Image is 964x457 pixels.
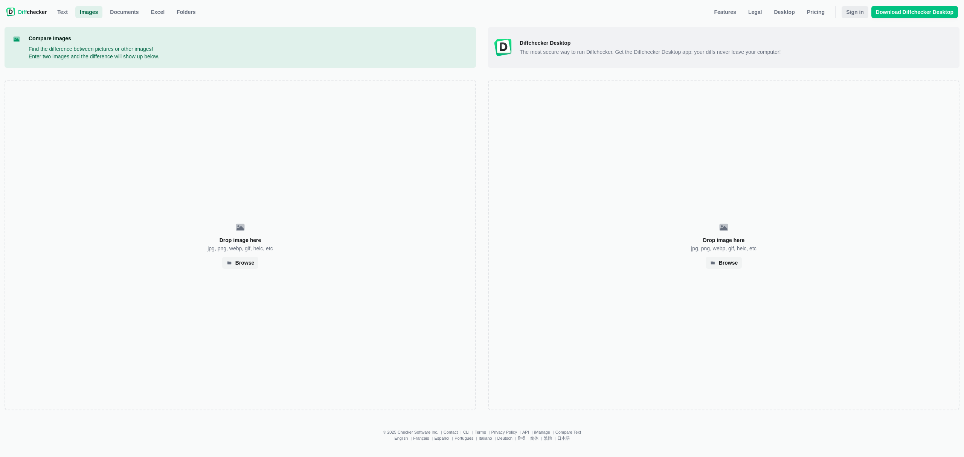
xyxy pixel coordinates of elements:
[175,8,197,16] span: Folders
[29,53,159,60] p: Enter two images and the difference will show up below.
[747,8,764,16] span: Legal
[455,436,473,440] a: Português
[555,430,581,434] a: Compare Text
[802,6,829,18] a: Pricing
[744,6,767,18] a: Legal
[479,436,492,440] a: Italiano
[29,35,159,42] h1: Compare Images
[520,39,953,47] span: Diffchecker Desktop
[413,436,429,440] a: Français
[172,6,200,18] button: Folders
[874,8,955,16] span: Download Diffchecker Desktop
[444,430,458,434] a: Contact
[149,8,166,16] span: Excel
[769,6,799,18] a: Desktop
[710,6,741,18] a: Features
[29,45,159,53] p: Find the difference between pictures or other images!
[463,430,470,434] a: CLI
[491,430,517,434] a: Privacy Policy
[53,6,72,18] a: Text
[105,6,143,18] a: Documents
[518,436,525,440] a: हिन्दी
[842,6,868,18] a: Sign in
[108,8,140,16] span: Documents
[6,8,15,17] img: Diffchecker logo
[530,436,538,440] a: 简体
[805,8,826,16] span: Pricing
[56,8,69,16] span: Text
[18,8,47,16] span: checker
[713,8,738,16] span: Features
[719,261,738,265] div: Browse
[871,6,958,18] a: Download Diffchecker Desktop
[544,436,552,440] a: 繁體
[488,27,959,68] a: Diffchecker Desktop iconDiffchecker Desktop The most secure way to run Diffchecker. Get the Diffc...
[522,430,529,434] a: API
[772,8,796,16] span: Desktop
[6,6,47,18] a: Diffchecker
[222,257,258,269] div: Browse
[394,436,408,440] a: English
[383,430,444,434] li: © 2025 Checker Software Inc.
[475,430,486,434] a: Terms
[845,8,865,16] span: Sign in
[706,257,742,269] div: Browse
[78,8,99,16] span: Images
[497,436,513,440] a: Deutsch
[494,38,512,56] img: Diffchecker Desktop icon
[534,430,550,434] a: iManage
[18,9,27,15] span: Diff
[146,6,169,18] a: Excel
[235,261,255,265] div: Browse
[75,6,102,18] a: Images
[434,436,449,440] a: Español
[557,436,570,440] a: 日本語
[520,48,953,56] span: The most secure way to run Diffchecker. Get the Diffchecker Desktop app: your diffs never leave y...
